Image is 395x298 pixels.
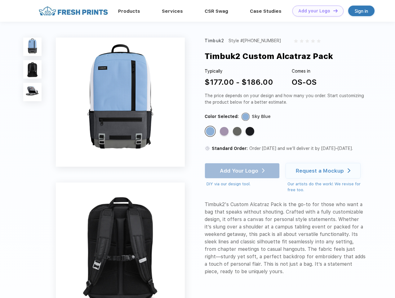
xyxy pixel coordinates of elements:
[212,146,248,151] span: Standard Order:
[292,68,317,74] div: Comes in
[348,168,350,173] img: white arrow
[23,60,42,79] img: func=resize&h=100
[220,127,229,136] div: Lavender
[205,77,273,88] div: $177.00 - $186.00
[56,38,185,167] img: func=resize&h=640
[292,77,317,88] div: OS-OS
[206,181,280,187] div: DIY via our design tool.
[333,9,338,12] img: DT
[205,50,333,62] div: Timbuk2 Custom Alcatraz Pack
[300,39,304,43] img: gray_star.svg
[23,83,42,101] img: func=resize&h=100
[317,39,321,43] img: gray_star.svg
[233,127,242,136] div: Gunmetal
[205,68,273,74] div: Typically
[298,8,330,14] div: Add your Logo
[205,146,210,151] img: standard order
[205,201,366,275] div: Timbuk2's Custom Alcatraz Pack is the go-to for those who want a bag that speaks without shouting...
[305,39,309,43] img: gray_star.svg
[37,6,110,16] img: fo%20logo%202.webp
[205,38,224,44] div: Timbuk2
[229,38,281,44] div: Style #[PHONE_NUMBER]
[311,39,315,43] img: gray_star.svg
[205,93,366,106] div: The price depends on your design and how many you order. Start customizing the product below for ...
[205,113,239,120] div: Color Selected:
[118,8,140,14] a: Products
[249,146,353,151] span: Order [DATE] and we’ll deliver it by [DATE]–[DATE].
[296,168,344,174] div: Request a Mockup
[294,39,298,43] img: gray_star.svg
[206,127,215,136] div: Sky Blue
[355,7,368,15] div: Sign in
[246,127,254,136] div: Jet Black
[23,38,42,56] img: func=resize&h=100
[252,113,271,120] div: Sky Blue
[287,181,366,193] div: Our artists do the work! We revise for free too.
[348,6,375,16] a: Sign in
